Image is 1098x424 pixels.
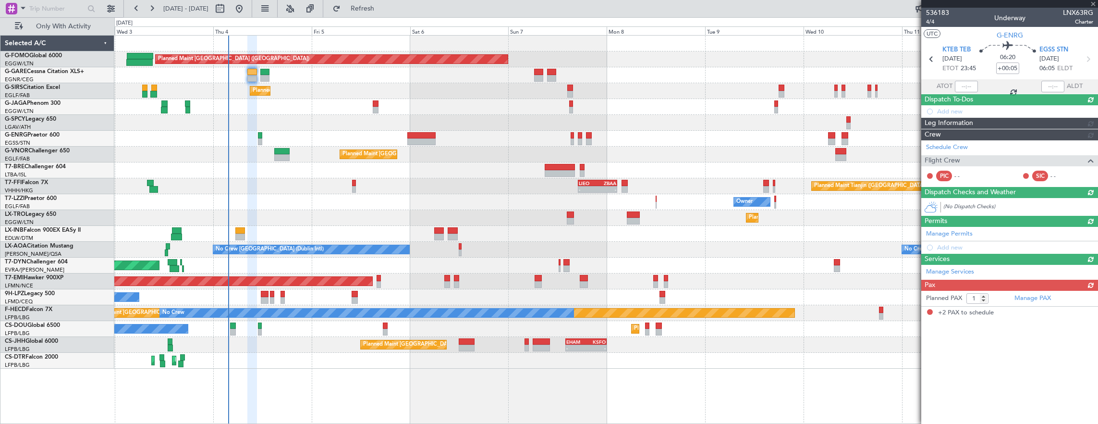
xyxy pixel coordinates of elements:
button: Only With Activity [11,19,104,34]
a: LFPB/LBG [5,346,30,353]
div: Planned Maint [GEOGRAPHIC_DATA] ([GEOGRAPHIC_DATA]) [158,52,309,66]
span: T7-BRE [5,164,24,170]
span: G-SIRS [5,85,23,90]
span: 9H-LPZ [5,291,24,297]
div: No Crew [GEOGRAPHIC_DATA] (Dublin Intl) [216,242,324,257]
span: Only With Activity [25,23,101,30]
button: UTC [924,29,940,38]
span: F-HECD [5,307,26,312]
a: EGLF/FAB [5,155,30,162]
a: EGLF/FAB [5,203,30,210]
div: EHAM [566,339,586,345]
span: [DATE] [1039,54,1059,64]
div: Planned Maint [GEOGRAPHIC_DATA] ([GEOGRAPHIC_DATA]) [253,84,404,98]
a: G-SIRSCitation Excel [5,85,60,90]
div: Thu 11 [902,26,1000,35]
span: Refresh [342,5,383,12]
span: T7-DYN [5,259,26,265]
a: F-HECDFalcon 7X [5,307,52,312]
a: EGGW/LTN [5,219,34,226]
div: Sat 6 [410,26,509,35]
a: EGGW/LTN [5,108,34,115]
a: G-FOMOGlobal 6000 [5,53,62,59]
span: 06:05 [1039,64,1055,74]
span: G-ENRG [5,132,27,138]
a: LTBA/ISL [5,171,26,178]
button: Refresh [328,1,386,16]
a: LFMN/NCE [5,282,33,289]
a: [PERSON_NAME]/QSA [5,250,61,258]
span: ETOT [942,64,958,74]
div: Wed 10 [804,26,902,35]
a: LFMD/CEQ [5,298,33,305]
span: ELDT [1057,64,1073,74]
span: KTEB TEB [942,45,971,55]
span: Charter [1063,18,1093,26]
div: Owner [736,195,753,209]
a: EGLF/FAB [5,92,30,99]
div: - [598,187,616,192]
a: LGAV/ATH [5,124,31,131]
div: Thu 4 [213,26,312,35]
span: G-ENRG [997,30,1023,40]
a: T7-DYNChallenger 604 [5,259,68,265]
span: LX-TRO [5,212,25,217]
div: - [579,187,598,192]
a: T7-FFIFalcon 7X [5,180,48,186]
div: - [566,345,586,351]
span: 4/4 [926,18,949,26]
div: Planned Maint [GEOGRAPHIC_DATA] (Ataturk) [175,353,289,368]
a: VHHH/HKG [5,187,33,194]
a: LX-INBFalcon 900EX EASy II [5,227,81,233]
span: T7-LZZI [5,196,24,201]
a: G-JAGAPhenom 300 [5,100,61,106]
div: Planned Maint Sofia [154,353,203,368]
a: EDLW/DTM [5,235,33,242]
span: G-JAGA [5,100,27,106]
div: Planned Maint [GEOGRAPHIC_DATA] ([GEOGRAPHIC_DATA]) [342,147,494,162]
a: 9H-LPZLegacy 500 [5,291,55,297]
span: LNX63RG [1063,8,1093,18]
span: ALDT [1067,82,1083,91]
div: [DATE] [116,19,133,27]
div: No Crew [162,306,184,320]
div: No Crew [PERSON_NAME] [904,242,972,257]
a: EGSS/STN [5,139,30,147]
a: EGNR/CEG [5,76,34,83]
div: Planned Maint [GEOGRAPHIC_DATA] ([GEOGRAPHIC_DATA]) [363,337,514,352]
div: KSFO [586,339,606,345]
div: Planned Maint Dusseldorf [749,211,812,225]
a: T7-BREChallenger 604 [5,164,66,170]
div: Planned Maint Tianjin ([GEOGRAPHIC_DATA]) [814,179,926,193]
span: CS-DTR [5,354,25,360]
span: LX-INB [5,227,24,233]
span: [DATE] - [DATE] [163,4,208,13]
div: - [586,345,606,351]
span: G-SPCY [5,116,25,122]
a: EVRA/[PERSON_NAME] [5,266,64,274]
a: LX-AOACitation Mustang [5,243,73,249]
span: G-FOMO [5,53,29,59]
a: LFPB/LBG [5,362,30,369]
span: 23:45 [961,64,976,74]
div: Sun 7 [508,26,607,35]
span: EGSS STN [1039,45,1068,55]
span: CS-JHH [5,338,25,344]
a: EGGW/LTN [5,60,34,67]
span: G-VNOR [5,148,28,154]
a: G-ENRGPraetor 600 [5,132,60,138]
div: Mon 8 [607,26,705,35]
span: G-GARE [5,69,27,75]
div: Wed 3 [115,26,213,35]
a: LFPB/LBG [5,330,30,337]
div: Underway [994,13,1025,23]
div: LIEO [579,180,598,186]
a: CS-JHHGlobal 6000 [5,338,58,344]
span: ATOT [937,82,952,91]
span: 536183 [926,8,949,18]
span: T7-EMI [5,275,24,281]
input: Trip Number [29,1,85,16]
a: LFPB/LBG [5,314,30,321]
a: G-VNORChallenger 650 [5,148,70,154]
span: CS-DOU [5,323,27,328]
